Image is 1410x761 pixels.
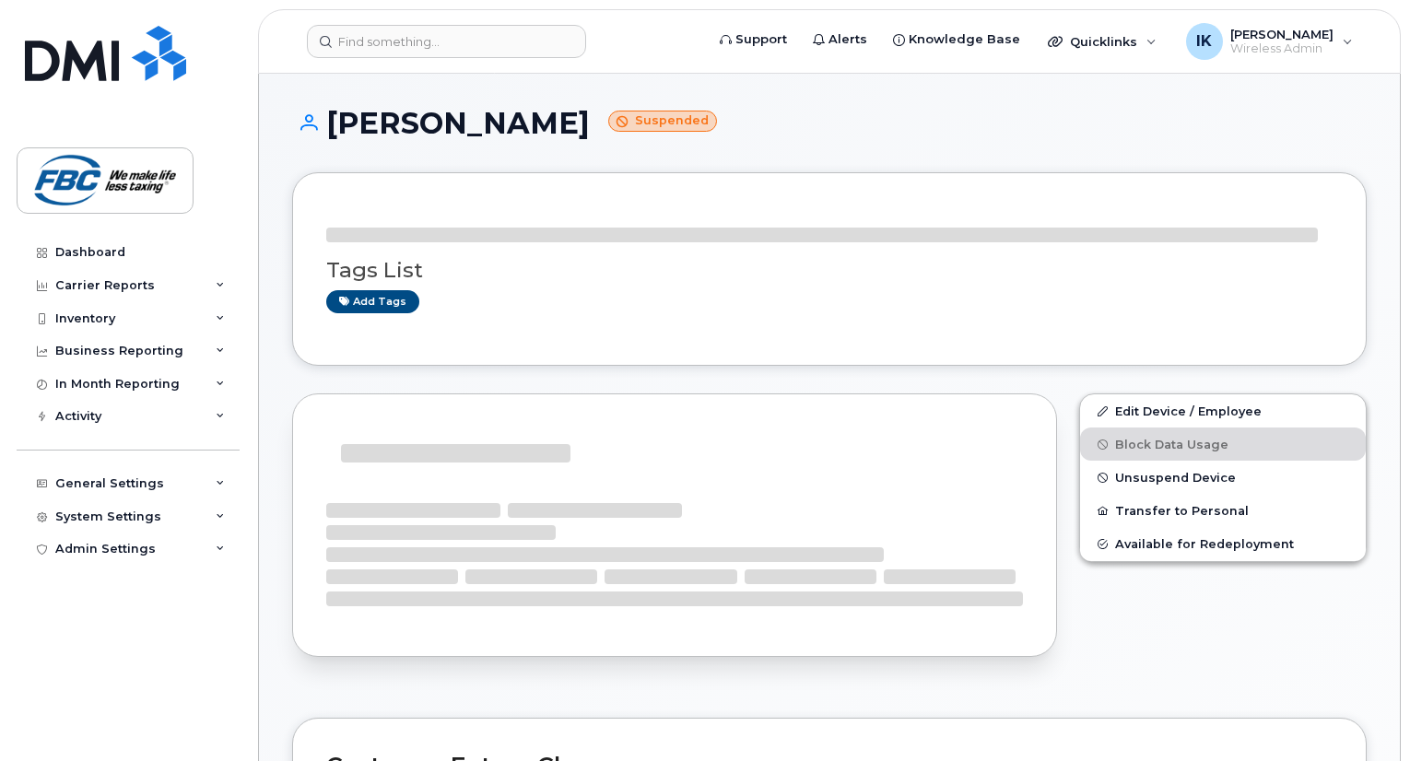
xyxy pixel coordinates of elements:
[1080,494,1366,527] button: Transfer to Personal
[1115,471,1236,485] span: Unsuspend Device
[292,107,1367,139] h1: [PERSON_NAME]
[1080,427,1366,461] button: Block Data Usage
[326,259,1333,282] h3: Tags List
[1080,461,1366,494] button: Unsuspend Device
[1080,394,1366,427] a: Edit Device / Employee
[1115,537,1294,551] span: Available for Redeployment
[1080,527,1366,560] button: Available for Redeployment
[326,290,419,313] a: Add tags
[608,111,717,132] small: Suspended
